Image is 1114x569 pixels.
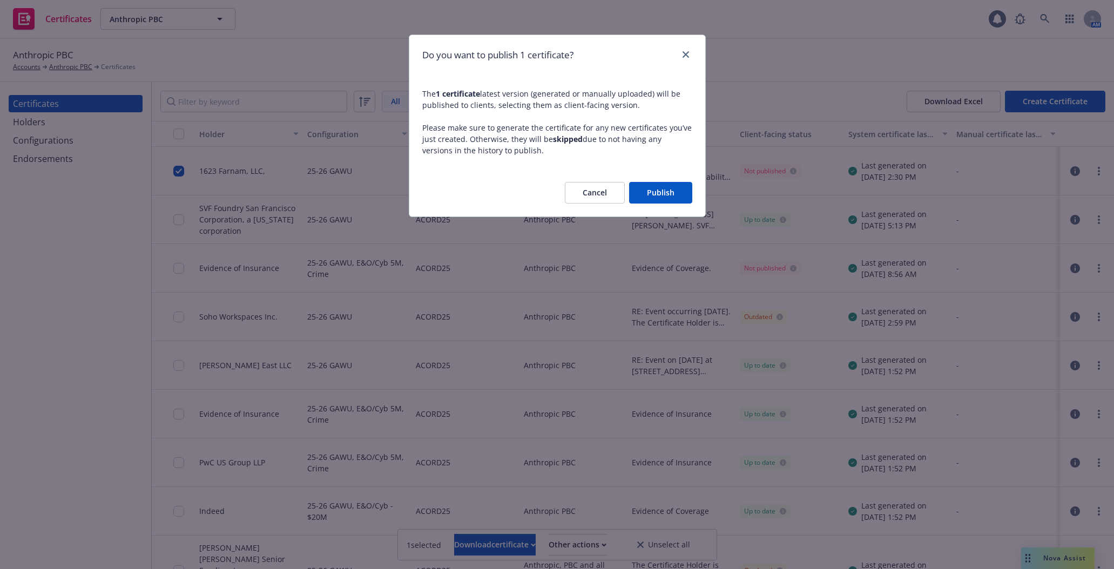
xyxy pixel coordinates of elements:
button: Publish [629,182,692,204]
b: 1 certificate [436,89,480,99]
p: Please make sure to generate the certificate for any new certificates you’ve just created. Otherw... [422,122,692,156]
b: skipped [553,134,583,144]
button: Cancel [565,182,625,204]
h1: Do you want to publish 1 certificate? [422,48,573,62]
a: close [679,48,692,61]
p: The latest version (generated or manually uploaded) will be published to clients, selecting them ... [422,88,692,111]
